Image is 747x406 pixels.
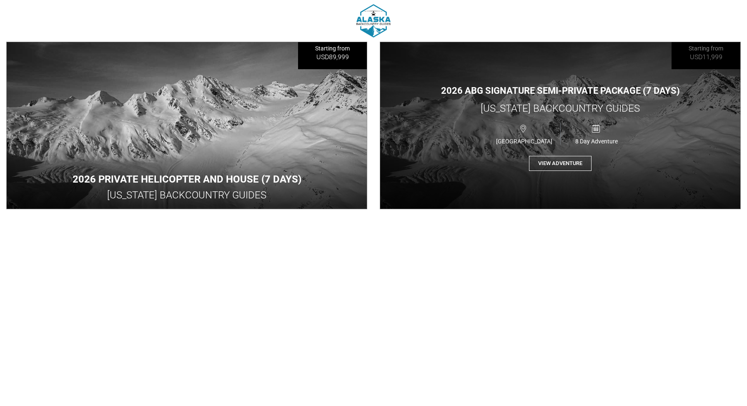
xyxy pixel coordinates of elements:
[561,138,632,145] span: 8 Day Adventure
[488,138,560,145] span: [GEOGRAPHIC_DATA]
[481,103,640,114] span: [US_STATE] Backcountry Guides
[529,156,592,171] button: View Adventure
[441,85,680,96] span: 2026 ABG Signature Semi-Private Package (7 Days)
[356,4,391,38] img: 1603915880.png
